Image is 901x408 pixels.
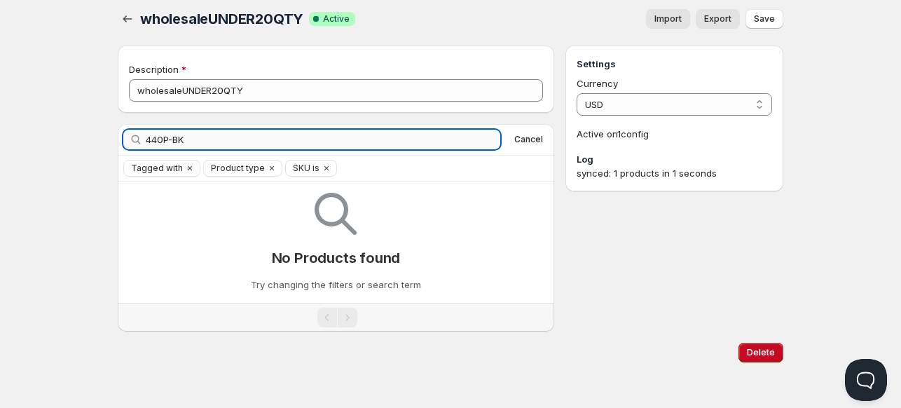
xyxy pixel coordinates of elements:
button: Clear [265,161,279,176]
nav: Pagination [118,303,554,332]
h3: Log [577,152,772,166]
button: Product type [204,161,265,176]
button: Delete [738,343,783,362]
button: Clear [183,161,197,176]
span: SKU is [293,163,319,174]
span: Import [654,13,682,25]
span: Currency [577,78,618,89]
button: Clear [319,161,333,176]
span: Cancel [514,134,543,145]
button: Cancel [509,131,549,148]
span: Product type [211,163,265,174]
span: Export [704,13,731,25]
span: Save [754,13,775,25]
input: Search by title [146,130,500,149]
h3: Settings [577,57,772,71]
span: wholesaleUNDER20QTY [140,11,303,27]
a: Export [696,9,740,29]
span: Tagged with [131,163,183,174]
div: synced: 1 products in 1 seconds [577,166,772,180]
span: Active [323,13,350,25]
button: Save [745,9,783,29]
button: Tagged with [124,161,183,176]
button: Import [646,9,690,29]
p: No Products found [272,250,401,266]
button: SKU is [286,161,319,176]
span: Description [129,64,179,75]
p: Try changing the filters or search term [251,278,421,292]
input: Private internal description [129,79,543,102]
iframe: Help Scout Beacon - Open [845,359,887,401]
p: Active on 1 config [577,127,772,141]
span: Delete [747,347,775,358]
img: Empty search results [315,193,357,235]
